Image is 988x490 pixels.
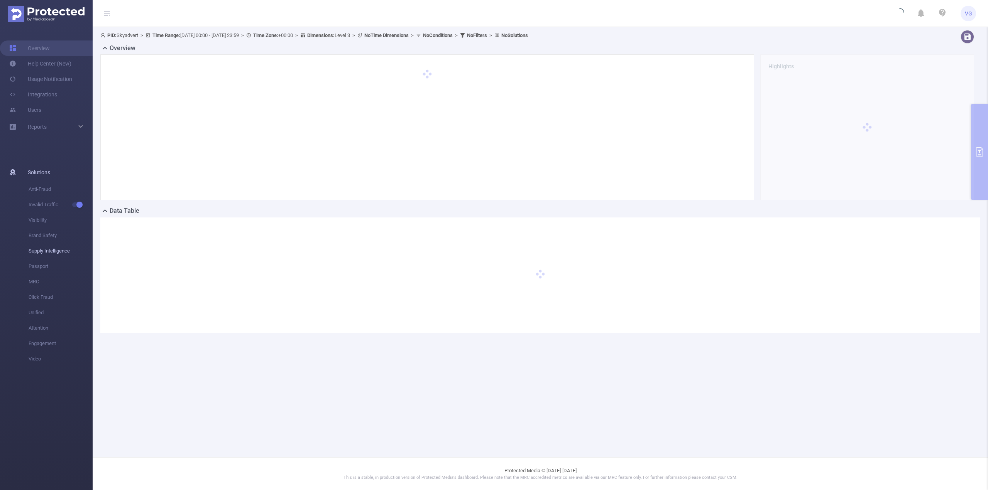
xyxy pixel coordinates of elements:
[9,56,71,71] a: Help Center (New)
[293,32,300,38] span: >
[307,32,350,38] span: Level 3
[28,165,50,180] span: Solutions
[100,32,528,38] span: Skyadvert [DATE] 00:00 - [DATE] 23:59 +00:00
[350,32,357,38] span: >
[501,32,528,38] b: No Solutions
[152,32,180,38] b: Time Range:
[29,305,93,320] span: Unified
[9,87,57,102] a: Integrations
[453,32,460,38] span: >
[29,182,93,197] span: Anti-Fraud
[239,32,246,38] span: >
[29,320,93,336] span: Attention
[28,119,47,135] a: Reports
[307,32,335,38] b: Dimensions :
[29,197,93,212] span: Invalid Traffic
[487,32,494,38] span: >
[253,32,278,38] b: Time Zone:
[29,290,93,305] span: Click Fraud
[29,336,93,351] span: Engagement
[29,274,93,290] span: MRC
[93,457,988,490] footer: Protected Media © [DATE]-[DATE]
[965,6,972,21] span: VG
[29,351,93,367] span: Video
[110,206,139,216] h2: Data Table
[895,8,904,19] i: icon: loading
[29,228,93,243] span: Brand Safety
[364,32,409,38] b: No Time Dimensions
[29,212,93,228] span: Visibility
[409,32,416,38] span: >
[467,32,487,38] b: No Filters
[100,33,107,38] i: icon: user
[110,44,135,53] h2: Overview
[8,6,85,22] img: Protected Media
[9,102,41,118] a: Users
[28,124,47,130] span: Reports
[138,32,145,38] span: >
[9,71,72,87] a: Usage Notification
[29,259,93,274] span: Passport
[112,475,969,481] p: This is a stable, in production version of Protected Media's dashboard. Please note that the MRC ...
[423,32,453,38] b: No Conditions
[107,32,117,38] b: PID:
[9,40,50,56] a: Overview
[29,243,93,259] span: Supply Intelligence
